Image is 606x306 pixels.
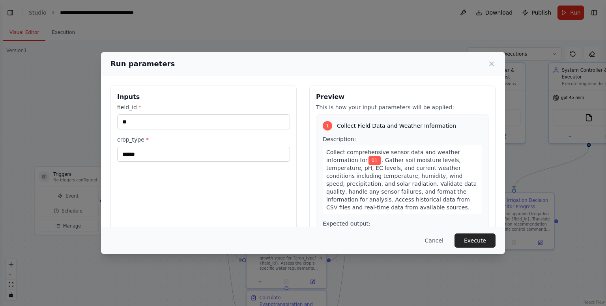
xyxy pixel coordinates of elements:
h3: Inputs [117,92,290,102]
label: field_id [117,103,290,111]
h2: Run parameters [110,58,175,69]
div: 1 [323,121,332,131]
span: Variable: field_id [368,156,381,165]
p: This is how your input parameters will be applied: [316,103,489,111]
span: . Gather soil moisture levels, temperature, pH, EC levels, and current weather conditions includi... [326,157,477,211]
h3: Preview [316,92,489,102]
span: Collect comprehensive sensor data and weather information for [326,149,460,163]
label: crop_type [117,136,290,144]
span: Expected output: [323,220,370,227]
button: Execute [454,233,496,248]
span: Description: [323,136,356,142]
button: Cancel [419,233,450,248]
span: Collect Field Data and Weather Information [337,122,456,130]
